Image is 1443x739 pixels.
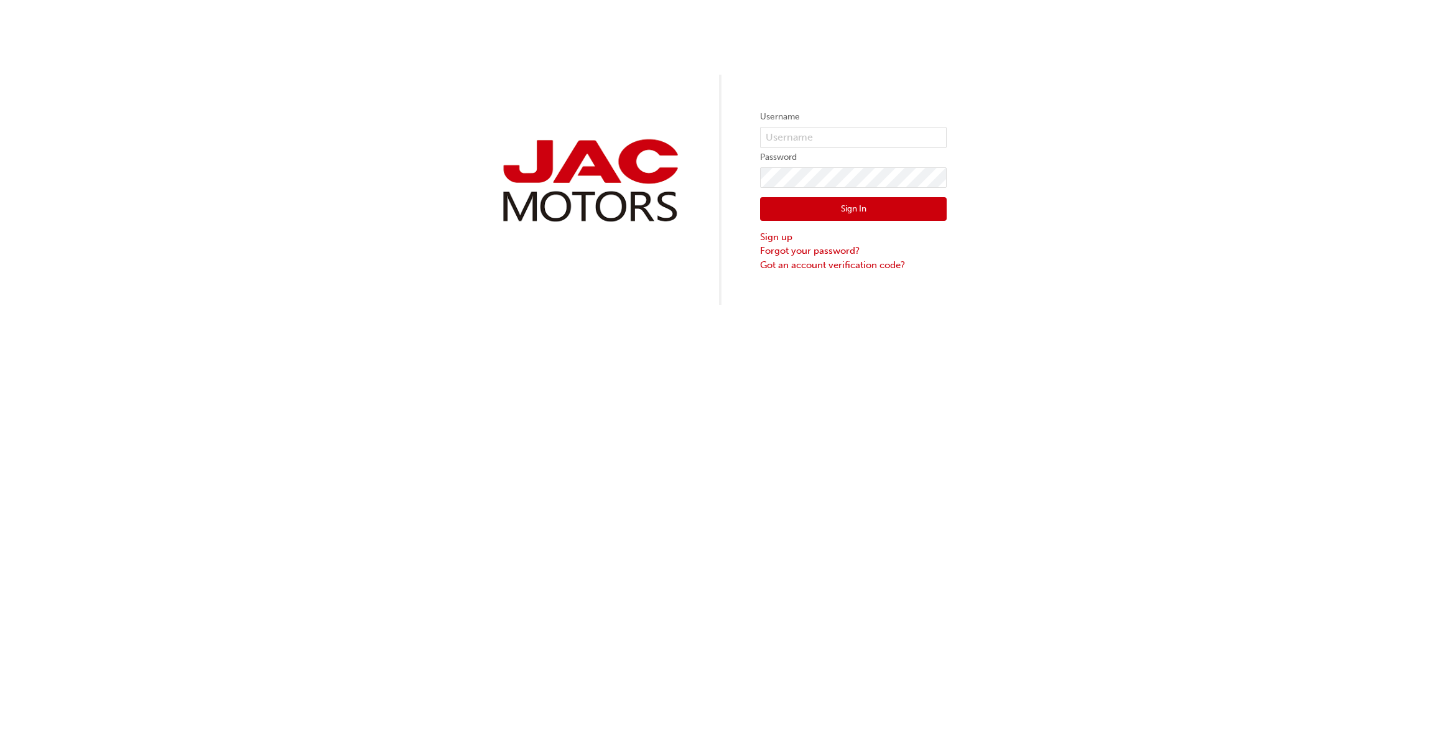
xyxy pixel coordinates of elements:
a: Got an account verification code? [760,258,947,272]
input: Username [760,127,947,148]
img: jac-portal [496,134,683,227]
a: Sign up [760,230,947,244]
a: Forgot your password? [760,244,947,258]
label: Password [760,150,947,165]
button: Sign In [760,197,947,221]
label: Username [760,109,947,124]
